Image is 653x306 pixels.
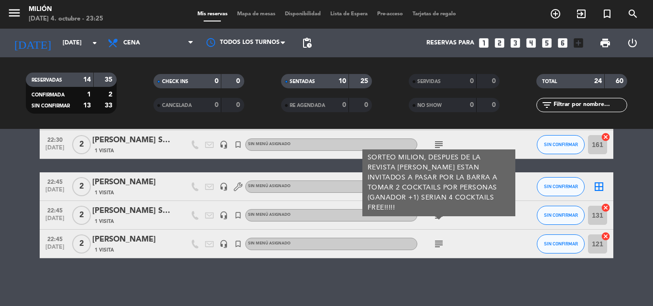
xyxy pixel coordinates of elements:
span: 1 Visita [95,147,114,155]
span: Mis reservas [193,11,232,17]
strong: 35 [105,76,114,83]
i: add_circle_outline [550,8,561,20]
strong: 0 [215,78,218,84]
i: subject [433,238,445,250]
i: cancel [601,132,610,142]
strong: 10 [338,78,346,84]
span: NO SHOW [417,103,442,108]
span: 1 Visita [95,246,114,254]
span: Reservas para [426,40,474,46]
span: 2 [72,234,91,253]
span: 22:30 [43,134,67,145]
span: SIN CONFIRMAR [32,104,70,108]
i: headset_mic [219,211,228,220]
i: add_box [572,37,585,49]
strong: 13 [83,102,91,109]
i: menu [7,6,22,20]
span: TOTAL [542,79,557,84]
span: 2 [72,206,91,225]
strong: 0 [236,78,242,84]
span: [DATE] [43,215,67,226]
i: looks_two [493,37,506,49]
button: menu [7,6,22,23]
strong: 0 [215,102,218,108]
div: [PERSON_NAME] SORTEO [92,134,174,147]
input: Filtrar por nombre... [553,100,627,110]
i: looks_4 [525,37,537,49]
i: filter_list [541,99,553,111]
strong: 0 [492,78,498,84]
button: SIN CONFIRMAR [537,206,585,225]
span: Pre-acceso [372,11,408,17]
span: SIN CONFIRMAR [544,184,578,189]
i: looks_5 [541,37,553,49]
span: Cena [123,40,140,46]
i: headset_mic [219,182,228,191]
span: CANCELADA [162,103,192,108]
i: exit_to_app [576,8,587,20]
div: [PERSON_NAME] [92,233,174,246]
span: SIN CONFIRMAR [544,212,578,218]
strong: 0 [364,102,370,108]
i: arrow_drop_down [89,37,100,49]
i: headset_mic [219,140,228,149]
i: looks_3 [509,37,522,49]
i: [DATE] [7,32,58,53]
button: SIN CONFIRMAR [537,234,585,253]
span: SIN CONFIRMAR [544,142,578,147]
i: turned_in_not [234,240,242,248]
strong: 0 [236,102,242,108]
span: 2 [72,135,91,154]
i: subject [433,139,445,150]
span: 22:45 [43,204,67,215]
span: 1 Visita [95,218,114,225]
i: turned_in_not [234,211,242,220]
button: SIN CONFIRMAR [537,135,585,154]
i: cancel [601,203,610,212]
i: search [627,8,639,20]
strong: 25 [360,78,370,84]
i: cancel [601,232,610,241]
span: [DATE] [43,145,67,156]
i: headset_mic [219,240,228,248]
div: SORTEO MILION, DESPUES DE LA REVISTA [PERSON_NAME] ESTAN INVITADOS A PASAR POR LA BARRA A TOMAR 2... [368,153,511,213]
div: Milión [29,5,103,14]
span: Sin menú asignado [248,213,291,217]
i: turned_in_not [234,140,242,149]
strong: 2 [109,91,114,98]
span: RE AGENDADA [290,103,325,108]
strong: 14 [83,76,91,83]
span: Tarjetas de regalo [408,11,461,17]
span: print [599,37,611,49]
span: Disponibilidad [280,11,326,17]
span: Sin menú asignado [248,184,291,188]
strong: 24 [594,78,602,84]
span: Sin menú asignado [248,142,291,146]
div: [PERSON_NAME] [92,176,174,189]
i: looks_one [478,37,490,49]
i: power_settings_new [627,37,638,49]
strong: 0 [470,78,474,84]
span: 2 [72,177,91,196]
span: Sin menú asignado [248,242,291,245]
strong: 0 [342,102,346,108]
span: SIN CONFIRMAR [544,241,578,246]
i: looks_6 [556,37,569,49]
span: 22:45 [43,176,67,187]
span: CONFIRMADA [32,93,65,97]
strong: 0 [470,102,474,108]
span: Mapa de mesas [232,11,280,17]
span: pending_actions [301,37,313,49]
span: 22:45 [43,233,67,244]
i: turned_in_not [601,8,613,20]
span: [DATE] [43,244,67,255]
strong: 33 [105,102,114,109]
span: [DATE] [43,187,67,198]
i: border_all [593,181,605,192]
div: [DATE] 4. octubre - 23:25 [29,14,103,24]
strong: 1 [87,91,91,98]
span: Lista de Espera [326,11,372,17]
span: CHECK INS [162,79,188,84]
div: [PERSON_NAME] SORTEO [92,205,174,217]
span: SENTADAS [290,79,315,84]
